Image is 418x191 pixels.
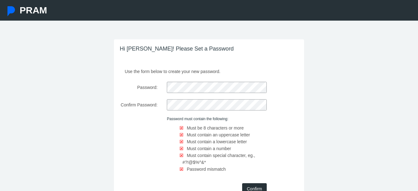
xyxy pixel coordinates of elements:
span: Must contain a lowercase letter [187,139,247,144]
label: Password: [115,82,162,93]
span: Must be 8 characters or more [187,125,244,130]
span: Must contain an uppercase letter [187,132,250,137]
h6: Password must contain the following: [167,117,267,121]
span: Must contain a number [187,146,231,151]
span: PRAM [20,5,47,15]
p: Use the form below to create your new password. [120,66,298,75]
span: Must contain special character, eg., #?!@$%^&* [182,153,255,165]
span: Password mismatch [187,167,226,172]
label: Confirm Password: [115,99,162,110]
h3: Hi [PERSON_NAME]! Please Set a Password [114,39,304,59]
img: Pram Partner [6,6,16,16]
